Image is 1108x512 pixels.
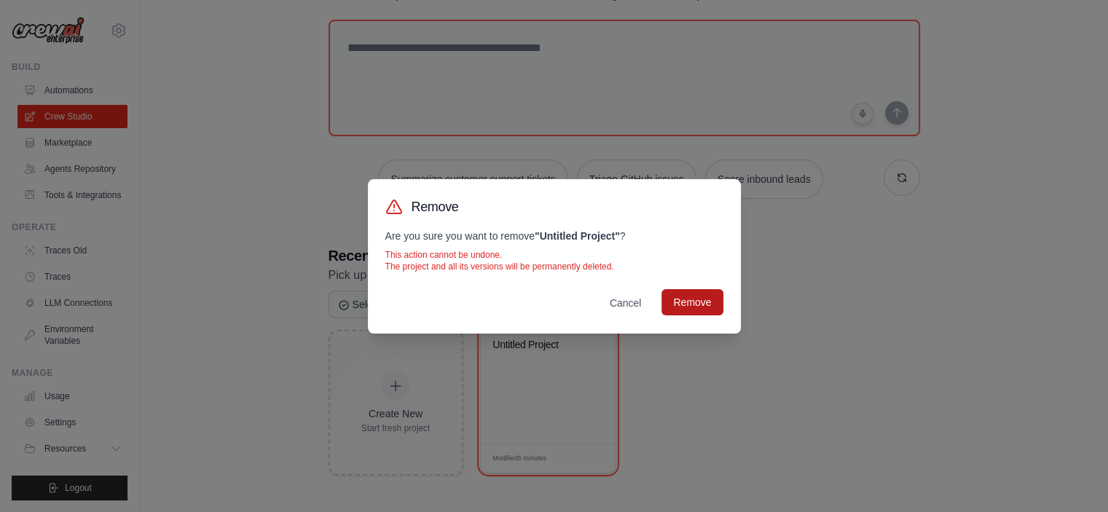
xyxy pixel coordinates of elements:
[385,261,723,272] p: The project and all its versions will be permanently deleted.
[385,249,723,261] p: This action cannot be undone.
[412,197,459,217] h3: Remove
[661,289,723,315] button: Remove
[535,230,620,242] strong: " Untitled Project "
[598,290,653,316] button: Cancel
[385,229,723,243] p: Are you sure you want to remove ?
